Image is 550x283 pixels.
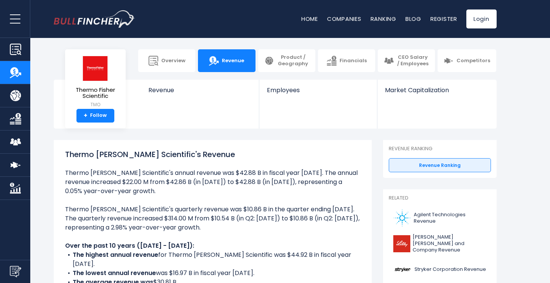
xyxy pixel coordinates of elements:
span: Competitors [457,58,490,64]
a: Blog [405,15,421,23]
a: Product / Geography [258,49,315,72]
span: Revenue [148,86,252,94]
span: Financials [340,58,367,64]
a: Stryker Corporation Revenue [389,259,491,280]
strong: + [84,112,87,119]
img: A logo [393,209,411,226]
a: Employees [259,80,377,107]
a: [PERSON_NAME] [PERSON_NAME] and Company Revenue [389,232,491,255]
a: Competitors [438,49,496,72]
span: Thermo Fisher Scientific [71,87,120,99]
small: TMO [71,101,120,108]
img: SYK logo [393,261,412,278]
span: Product / Geography [277,54,309,67]
a: Overview [138,49,195,72]
li: Thermo [PERSON_NAME] Scientific's annual revenue was $42.88 B in fiscal year [DATE]. The annual r... [65,168,360,196]
span: Revenue [222,58,244,64]
a: Companies [327,15,361,23]
li: was $16.97 B in fiscal year [DATE]. [65,269,360,278]
b: The lowest annual revenue [73,269,156,277]
p: Revenue Ranking [389,146,491,152]
h1: Thermo [PERSON_NAME] Scientific's Revenue [65,149,360,160]
a: Revenue [198,49,255,72]
p: Related [389,195,491,201]
a: Home [301,15,318,23]
a: CEO Salary / Employees [378,49,435,72]
span: CEO Salary / Employees [397,54,429,67]
a: Ranking [371,15,396,23]
span: Employees [267,86,369,94]
a: Agilent Technologies Revenue [389,208,491,228]
a: Go to homepage [54,10,135,28]
a: Financials [318,49,375,72]
a: Revenue Ranking [389,158,491,173]
li: for Thermo [PERSON_NAME] Scientific was $44.92 B in fiscal year [DATE]. [65,250,360,269]
span: Overview [161,58,185,64]
img: LLY logo [393,235,410,252]
a: Market Capitalization [377,80,495,107]
a: Thermo Fisher Scientific TMO [71,55,120,109]
a: Register [430,15,457,23]
span: Market Capitalization [385,86,488,94]
li: Thermo [PERSON_NAME] Scientific's quarterly revenue was $10.86 B in the quarter ending [DATE]. Th... [65,205,360,232]
b: Over the past 10 years ([DATE] - [DATE]): [65,241,194,250]
a: Revenue [141,80,259,107]
b: The highest annual revenue [73,250,158,259]
img: bullfincher logo [54,10,135,28]
a: +Follow [76,109,114,123]
a: Login [466,9,497,28]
